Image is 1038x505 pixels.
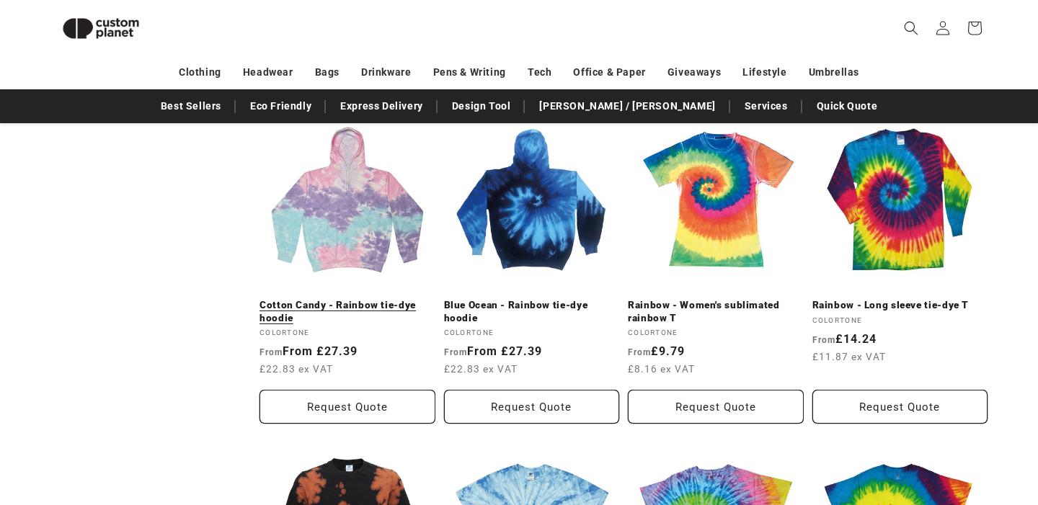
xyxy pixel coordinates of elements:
[259,390,435,424] button: Request Quote
[742,60,786,85] a: Lifestyle
[573,60,645,85] a: Office & Paper
[333,94,430,119] a: Express Delivery
[809,94,885,119] a: Quick Quote
[444,390,620,424] button: Request Quote
[154,94,229,119] a: Best Sellers
[737,94,795,119] a: Services
[791,349,1038,505] iframe: Chat Widget
[667,60,721,85] a: Giveaways
[433,60,506,85] a: Pens & Writing
[243,94,319,119] a: Eco Friendly
[532,94,722,119] a: [PERSON_NAME] / [PERSON_NAME]
[243,60,293,85] a: Headwear
[812,299,988,312] a: Rainbow - Long sleeve tie-dye T
[528,60,551,85] a: Tech
[445,94,518,119] a: Design Tool
[444,299,620,324] a: Blue Ocean - Rainbow tie-dye hoodie
[179,60,221,85] a: Clothing
[628,299,804,324] a: Rainbow - Women's sublimated rainbow T
[50,6,151,51] img: Custom Planet
[809,60,859,85] a: Umbrellas
[259,299,435,324] a: Cotton Candy - Rainbow tie-dye hoodie
[628,390,804,424] button: Request Quote
[361,60,411,85] a: Drinkware
[315,60,340,85] a: Bags
[895,12,927,44] summary: Search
